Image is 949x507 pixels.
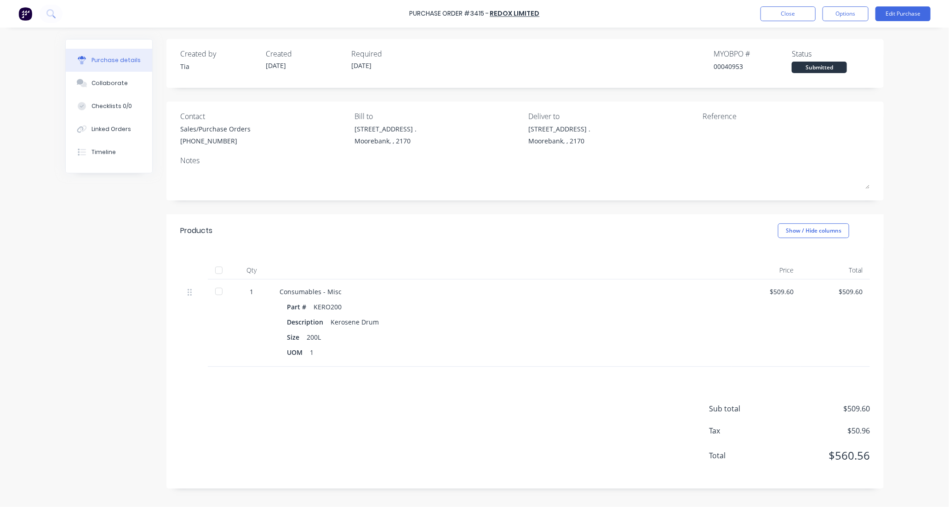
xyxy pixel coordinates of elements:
div: 200L [307,330,321,344]
div: [STREET_ADDRESS] . [529,124,591,134]
span: $509.60 [778,403,870,414]
button: Linked Orders [66,118,152,141]
button: Checklists 0/0 [66,95,152,118]
div: Size [287,330,307,344]
div: Collaborate [91,79,128,87]
div: [PHONE_NUMBER] [180,136,251,146]
div: 00040953 [714,62,792,71]
span: Tax [709,425,778,436]
div: Deliver to [529,111,696,122]
div: Qty [231,261,272,279]
div: Checklists 0/0 [91,102,132,110]
div: Tia [180,62,258,71]
div: Created [266,48,344,59]
div: Sales/Purchase Orders [180,124,251,134]
button: Options [823,6,869,21]
div: Notes [180,155,870,166]
div: Kerosene Drum [331,315,379,329]
div: Status [792,48,870,59]
div: Moorebank, , 2170 [354,136,417,146]
div: 1 [310,346,314,359]
button: Close [760,6,816,21]
img: Factory [18,7,32,21]
div: Description [287,315,331,329]
div: Total [801,261,870,279]
a: Redox Limited [490,9,540,18]
button: Edit Purchase [875,6,931,21]
button: Timeline [66,141,152,164]
div: 1 [238,287,265,296]
div: Contact [180,111,348,122]
div: UOM [287,346,310,359]
button: Show / Hide columns [778,223,849,238]
div: [STREET_ADDRESS] . [354,124,417,134]
div: Timeline [91,148,116,156]
button: Collaborate [66,72,152,95]
span: Total [709,450,778,461]
div: Purchase details [91,56,141,64]
div: Linked Orders [91,125,131,133]
span: Sub total [709,403,778,414]
div: Part # [287,300,314,313]
span: $560.56 [778,447,870,464]
div: KERO200 [314,300,342,313]
button: Purchase details [66,49,152,72]
div: Reference [703,111,870,122]
div: $509.60 [808,287,863,296]
div: Created by [180,48,258,59]
div: Consumables - Misc [280,287,725,296]
div: Price [732,261,801,279]
div: Required [351,48,429,59]
span: $50.96 [778,425,870,436]
div: Moorebank, , 2170 [529,136,591,146]
div: MYOB PO # [714,48,792,59]
div: Products [180,225,212,236]
div: Purchase Order #3415 - [410,9,489,19]
div: $509.60 [739,287,794,296]
div: Bill to [354,111,522,122]
div: Submitted [792,62,847,73]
